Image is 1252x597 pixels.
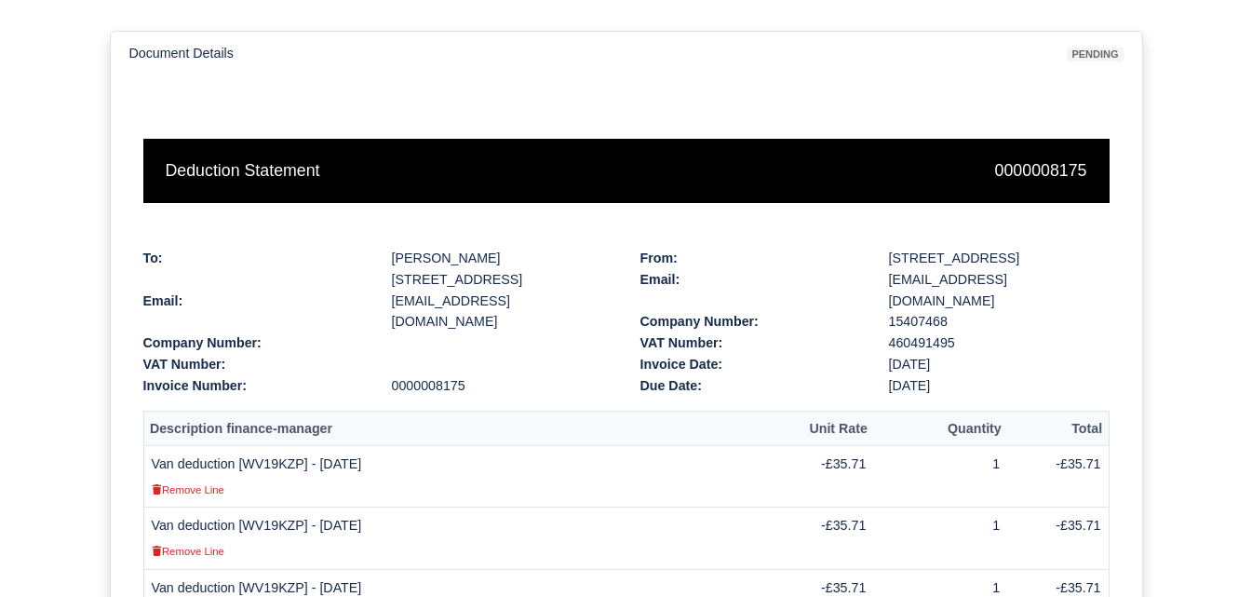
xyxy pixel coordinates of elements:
[392,269,613,291] div: [STREET_ADDRESS]
[769,445,874,508] td: -£35.71
[626,354,875,375] div: Invoice Date:
[378,375,626,397] div: 0000008175
[626,269,875,312] div: Email:
[143,508,769,570] td: Van deduction [WV19KZP] - [DATE]
[626,311,875,332] div: Company Number:
[1007,445,1109,508] td: -£35.71
[143,412,769,446] th: Description finance-manager
[875,375,1124,397] div: [DATE]
[1007,508,1109,570] td: -£35.71
[152,543,224,558] a: Remove Line
[129,291,378,333] div: Email:
[640,161,1087,181] h5: 0000008175
[129,332,378,354] div: Company Number:
[166,161,613,181] h5: Deduction Statement
[152,546,224,557] small: Remove Line
[143,445,769,508] td: Van deduction [WV19KZP] - [DATE]
[873,412,1007,446] th: Quantity
[889,248,1110,269] div: [STREET_ADDRESS]
[875,332,1124,354] div: 460491495
[769,508,874,570] td: -£35.71
[769,412,874,446] th: Unit Rate
[1007,412,1109,446] th: Total
[873,445,1007,508] td: 1
[626,332,875,354] div: VAT Number:
[1159,508,1252,597] iframe: Chat Widget
[129,354,378,375] div: VAT Number:
[873,508,1007,570] td: 1
[875,354,1124,375] div: [DATE]
[152,482,224,496] a: Remove Line
[129,375,378,397] div: Invoice Number:
[378,291,626,333] div: [EMAIL_ADDRESS][DOMAIN_NAME]
[1067,47,1123,61] span: pending
[626,375,875,397] div: Due Date:
[875,269,1124,312] div: [EMAIL_ADDRESS][DOMAIN_NAME]
[392,248,613,269] div: [PERSON_NAME]
[143,248,364,269] div: To:
[152,484,224,495] small: Remove Line
[640,248,861,269] div: From:
[129,46,234,61] h6: Document Details
[875,311,1124,332] div: 15407468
